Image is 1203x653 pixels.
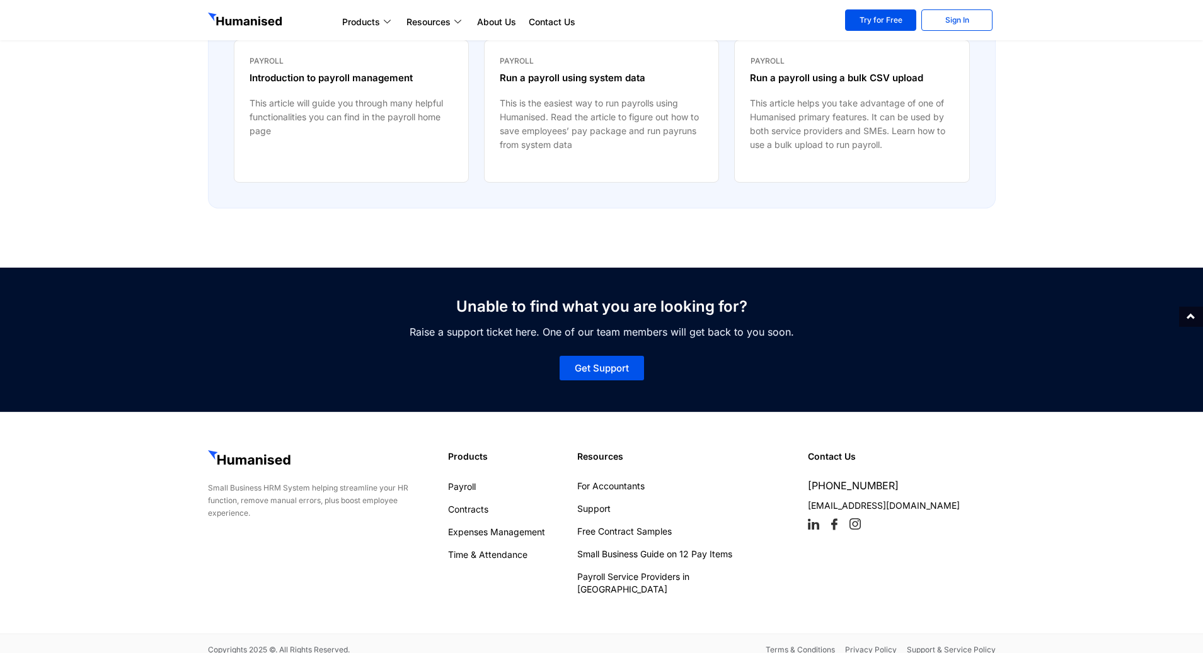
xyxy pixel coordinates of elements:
[808,450,996,463] h4: Contact Us
[448,480,565,493] a: Payroll
[921,9,993,31] a: Sign In
[577,571,773,596] a: Payroll Service Providers in [GEOGRAPHIC_DATA]
[575,363,629,373] span: Get Support
[208,13,285,29] img: GetHumanised Logo
[577,548,773,560] a: Small Business Guide on 12 Pay Items
[577,480,773,492] a: For Accountants
[808,479,899,492] a: [PHONE_NUMBER]
[400,14,471,30] a: Resources
[336,14,400,30] a: Products
[560,356,644,380] a: Get Support
[471,14,522,30] a: About Us
[577,503,773,515] a: Support
[208,324,996,339] p: Raise a support ticket here. One of our team members will get back to you soon.
[808,500,960,511] a: [EMAIL_ADDRESS][DOMAIN_NAME]
[448,503,565,516] a: Contracts
[208,482,435,520] div: Small Business HRM System helping streamline your HR function, remove manual errors, plus boost e...
[448,548,565,561] a: Time & Attendance
[577,450,795,463] h4: Resources
[448,526,565,538] a: Expenses Management
[448,450,565,463] h4: Products
[522,14,582,30] a: Contact Us
[577,525,773,538] a: Free Contract Samples
[208,450,293,468] img: GetHumanised Logo
[208,299,996,314] h3: Unable to find what you are looking for?
[845,9,916,31] a: Try for Free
